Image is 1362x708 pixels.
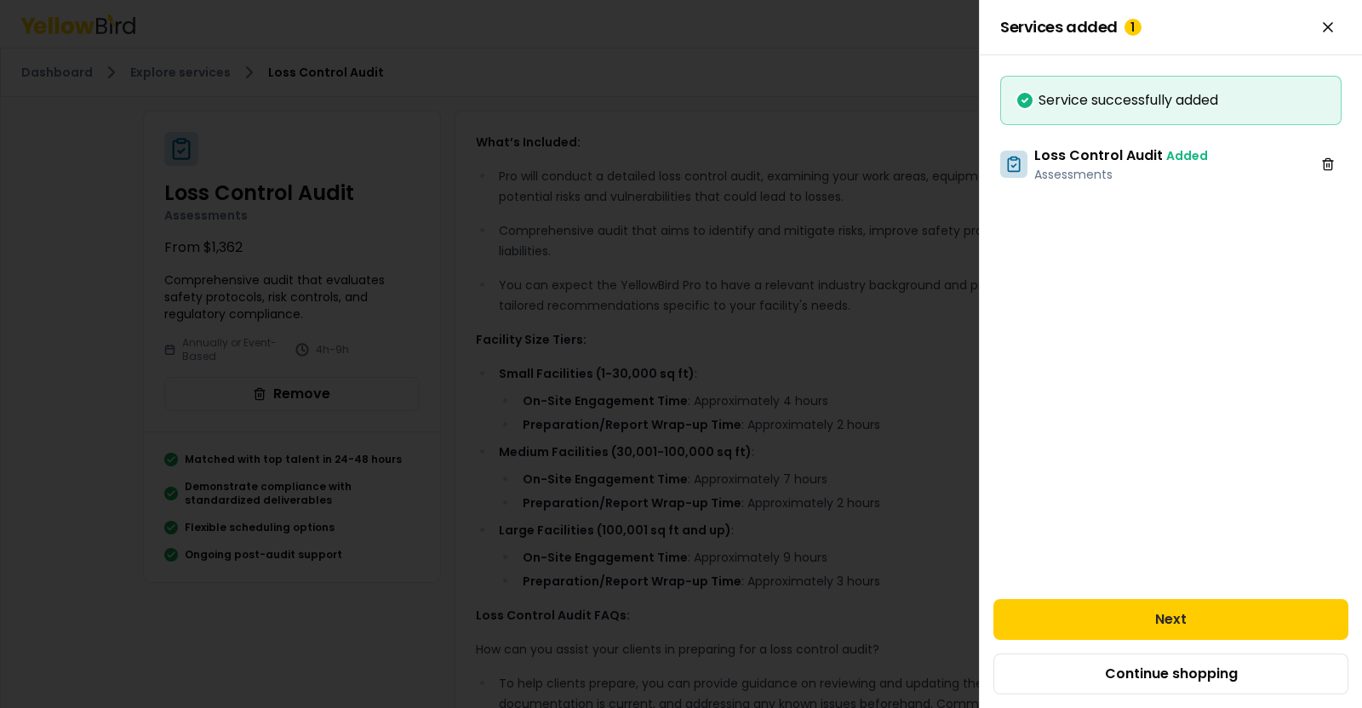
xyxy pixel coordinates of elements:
[993,654,1348,694] button: Continue shopping
[1034,166,1208,183] p: Assessments
[1034,146,1208,166] h3: Loss Control Audit
[1000,19,1142,36] span: Services added
[1314,14,1342,41] button: Close
[1015,90,1327,111] div: Service successfully added
[1166,147,1208,164] span: Added
[1125,19,1142,36] div: 1
[993,599,1348,640] button: Next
